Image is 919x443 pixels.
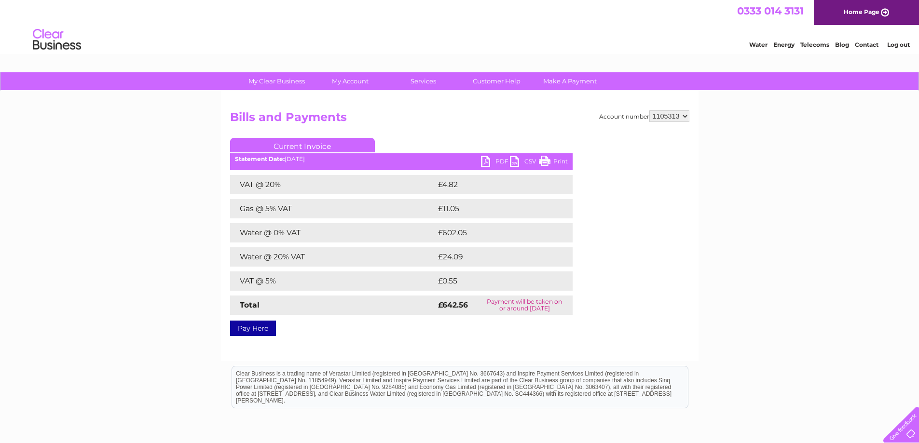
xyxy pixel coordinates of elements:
a: Contact [855,41,878,48]
td: £11.05 [436,199,551,218]
a: Make A Payment [530,72,610,90]
td: £0.55 [436,271,550,291]
a: My Account [310,72,390,90]
h2: Bills and Payments [230,110,689,129]
a: Pay Here [230,321,276,336]
a: PDF [481,156,510,170]
strong: £642.56 [438,300,468,309]
b: Statement Date: [235,155,285,162]
a: Services [384,72,463,90]
a: Current Invoice [230,138,375,152]
td: VAT @ 20% [230,175,436,194]
div: Clear Business is a trading name of Verastar Limited (registered in [GEOGRAPHIC_DATA] No. 3667643... [232,5,688,47]
div: Account number [599,110,689,122]
strong: Total [240,300,260,309]
img: logo.png [32,25,82,54]
td: Payment will be taken on or around [DATE] [477,295,572,315]
div: [DATE] [230,156,573,162]
a: Telecoms [800,41,829,48]
td: Water @ 20% VAT [230,247,436,267]
td: £602.05 [436,223,556,242]
td: Gas @ 5% VAT [230,199,436,218]
td: £24.09 [436,247,554,267]
a: My Clear Business [237,72,316,90]
a: Energy [773,41,795,48]
a: CSV [510,156,539,170]
a: Log out [887,41,910,48]
a: 0333 014 3131 [737,5,804,17]
td: Water @ 0% VAT [230,223,436,242]
td: VAT @ 5% [230,271,436,291]
a: Print [539,156,568,170]
a: Blog [835,41,849,48]
td: £4.82 [436,175,550,194]
a: Water [749,41,768,48]
a: Customer Help [457,72,536,90]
